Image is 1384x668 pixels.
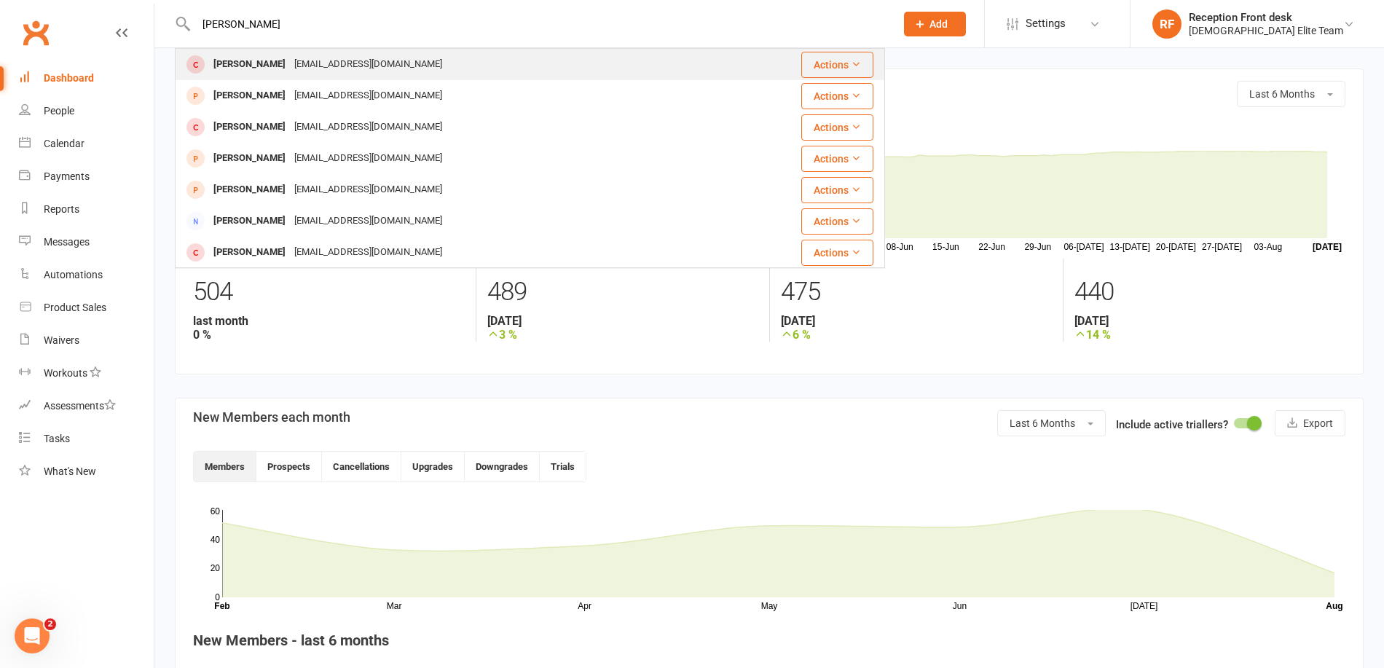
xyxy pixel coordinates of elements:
[781,328,1052,342] strong: 6 %
[929,18,948,30] span: Add
[44,367,87,379] div: Workouts
[801,208,873,235] button: Actions
[801,146,873,172] button: Actions
[209,179,290,200] div: [PERSON_NAME]
[209,211,290,232] div: [PERSON_NAME]
[1116,416,1228,433] label: Include active triallers?
[290,117,447,138] div: [EMAIL_ADDRESS][DOMAIN_NAME]
[44,72,94,84] div: Dashboard
[193,314,465,328] strong: last month
[19,259,154,291] a: Automations
[1152,9,1181,39] div: RF
[19,226,154,259] a: Messages
[15,618,50,653] iframe: Intercom live chat
[19,62,154,95] a: Dashboard
[290,242,447,263] div: [EMAIL_ADDRESS][DOMAIN_NAME]
[193,632,1345,648] h4: New Members - last 6 months
[19,324,154,357] a: Waivers
[487,328,758,342] strong: 3 %
[19,193,154,226] a: Reports
[801,177,873,203] button: Actions
[19,95,154,127] a: People
[44,302,106,313] div: Product Sales
[465,452,540,482] button: Downgrades
[44,138,84,149] div: Calendar
[256,452,322,482] button: Prospects
[44,334,79,346] div: Waivers
[209,242,290,263] div: [PERSON_NAME]
[44,170,90,182] div: Payments
[19,455,154,488] a: What's New
[322,452,401,482] button: Cancellations
[401,452,465,482] button: Upgrades
[290,85,447,106] div: [EMAIL_ADDRESS][DOMAIN_NAME]
[1189,11,1343,24] div: Reception Front desk
[44,105,74,117] div: People
[1249,88,1315,100] span: Last 6 Months
[193,270,465,314] div: 504
[19,357,154,390] a: Workouts
[1074,328,1345,342] strong: 14 %
[44,236,90,248] div: Messages
[193,410,350,425] h3: New Members each month
[44,433,70,444] div: Tasks
[44,618,56,630] span: 2
[209,117,290,138] div: [PERSON_NAME]
[1237,81,1345,107] button: Last 6 Months
[1189,24,1343,37] div: [DEMOGRAPHIC_DATA] Elite Team
[194,452,256,482] button: Members
[19,160,154,193] a: Payments
[192,14,885,34] input: Search...
[781,270,1052,314] div: 475
[193,328,465,342] strong: 0 %
[44,465,96,477] div: What's New
[801,52,873,78] button: Actions
[19,390,154,423] a: Assessments
[290,211,447,232] div: [EMAIL_ADDRESS][DOMAIN_NAME]
[487,314,758,328] strong: [DATE]
[209,85,290,106] div: [PERSON_NAME]
[19,423,154,455] a: Tasks
[781,314,1052,328] strong: [DATE]
[44,269,103,280] div: Automations
[801,240,873,266] button: Actions
[44,203,79,215] div: Reports
[209,148,290,169] div: [PERSON_NAME]
[487,270,758,314] div: 489
[290,148,447,169] div: [EMAIL_ADDRESS][DOMAIN_NAME]
[17,15,54,51] a: Clubworx
[290,54,447,75] div: [EMAIL_ADDRESS][DOMAIN_NAME]
[209,54,290,75] div: [PERSON_NAME]
[1074,314,1345,328] strong: [DATE]
[540,452,586,482] button: Trials
[904,12,966,36] button: Add
[44,400,116,412] div: Assessments
[997,410,1106,436] button: Last 6 Months
[290,179,447,200] div: [EMAIL_ADDRESS][DOMAIN_NAME]
[801,114,873,141] button: Actions
[19,127,154,160] a: Calendar
[1275,410,1345,436] button: Export
[801,83,873,109] button: Actions
[1074,270,1345,314] div: 440
[19,291,154,324] a: Product Sales
[1010,417,1075,429] span: Last 6 Months
[1026,7,1066,40] span: Settings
